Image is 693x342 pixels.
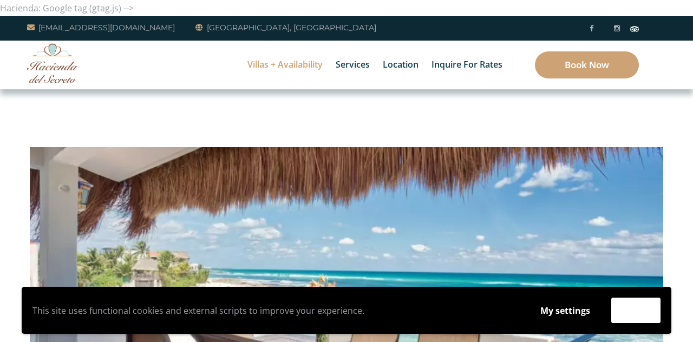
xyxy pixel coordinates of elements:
[426,41,508,89] a: Inquire for Rates
[530,298,600,323] button: My settings
[242,41,328,89] a: Villas + Availability
[611,298,661,323] button: Accept
[535,51,639,78] a: Book Now
[27,43,79,83] img: Awesome Logo
[195,21,376,34] a: [GEOGRAPHIC_DATA], [GEOGRAPHIC_DATA]
[630,26,639,31] img: Tripadvisor_logomark.svg
[32,302,519,319] p: This site uses functional cookies and external scripts to improve your experience.
[27,21,175,34] a: [EMAIL_ADDRESS][DOMAIN_NAME]
[330,41,375,89] a: Services
[377,41,424,89] a: Location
